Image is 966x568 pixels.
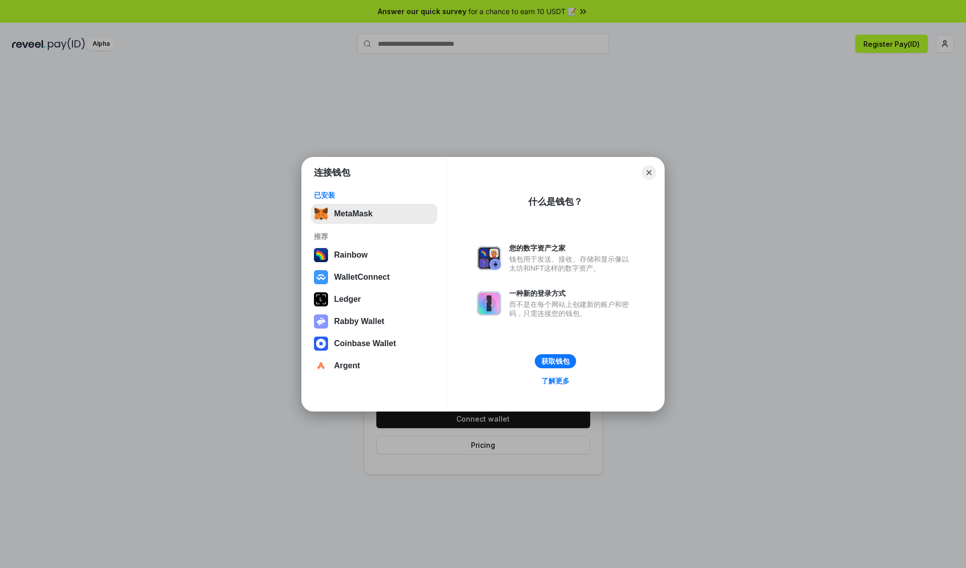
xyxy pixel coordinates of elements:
[314,292,328,306] img: svg+xml,%3Csvg%20xmlns%3D%22http%3A%2F%2Fwww.w3.org%2F2000%2Fsvg%22%20width%3D%2228%22%20height%3...
[509,255,634,273] div: 钱包用于发送、接收、存储和显示像以太坊和NFT这样的数字资产。
[314,248,328,262] img: svg+xml,%3Csvg%20width%3D%22120%22%20height%3D%22120%22%20viewBox%3D%220%200%20120%20120%22%20fil...
[314,314,328,329] img: svg+xml,%3Csvg%20xmlns%3D%22http%3A%2F%2Fwww.w3.org%2F2000%2Fsvg%22%20fill%3D%22none%22%20viewBox...
[535,374,576,387] a: 了解更多
[477,291,501,315] img: svg+xml,%3Csvg%20xmlns%3D%22http%3A%2F%2Fwww.w3.org%2F2000%2Fsvg%22%20fill%3D%22none%22%20viewBox...
[314,270,328,284] img: svg+xml,%3Csvg%20width%3D%2228%22%20height%3D%2228%22%20viewBox%3D%220%200%2028%2028%22%20fill%3D...
[528,196,583,208] div: 什么是钱包？
[314,191,434,200] div: 已安装
[334,339,396,348] div: Coinbase Wallet
[642,166,656,180] button: Close
[541,357,570,366] div: 获取钱包
[311,245,437,265] button: Rainbow
[314,232,434,241] div: 推荐
[314,167,350,179] h1: 连接钱包
[311,204,437,224] button: MetaMask
[314,337,328,351] img: svg+xml,%3Csvg%20width%3D%2228%22%20height%3D%2228%22%20viewBox%3D%220%200%2028%2028%22%20fill%3D...
[477,246,501,270] img: svg+xml,%3Csvg%20xmlns%3D%22http%3A%2F%2Fwww.w3.org%2F2000%2Fsvg%22%20fill%3D%22none%22%20viewBox...
[334,295,361,304] div: Ledger
[311,267,437,287] button: WalletConnect
[535,354,576,368] button: 获取钱包
[314,359,328,373] img: svg+xml,%3Csvg%20width%3D%2228%22%20height%3D%2228%22%20viewBox%3D%220%200%2028%2028%22%20fill%3D...
[334,361,360,370] div: Argent
[311,289,437,309] button: Ledger
[314,207,328,221] img: svg+xml,%3Csvg%20fill%3D%22none%22%20height%3D%2233%22%20viewBox%3D%220%200%2035%2033%22%20width%...
[509,289,634,298] div: 一种新的登录方式
[334,317,384,326] div: Rabby Wallet
[311,334,437,354] button: Coinbase Wallet
[334,273,390,282] div: WalletConnect
[541,376,570,385] div: 了解更多
[311,356,437,376] button: Argent
[509,244,634,253] div: 您的数字资产之家
[334,209,372,218] div: MetaMask
[509,300,634,318] div: 而不是在每个网站上创建新的账户和密码，只需连接您的钱包。
[334,251,368,260] div: Rainbow
[311,311,437,332] button: Rabby Wallet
